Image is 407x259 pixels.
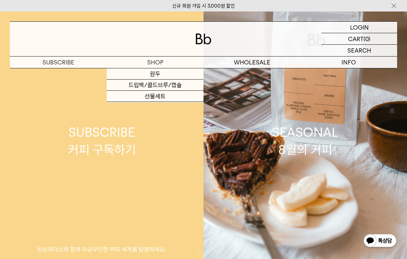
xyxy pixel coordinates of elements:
[350,22,369,33] p: LOGIN
[10,57,107,68] a: SUBSCRIBE
[196,34,211,44] img: 로고
[203,57,300,68] p: WHOLESALE
[363,233,397,249] img: 카카오톡 채널 1:1 채팅 버튼
[107,91,203,102] a: 선물세트
[364,33,370,44] p: (0)
[272,124,339,158] div: SEASONAL 8월의 커피
[321,33,397,45] a: CART (0)
[321,22,397,33] a: LOGIN
[347,45,371,56] p: SEARCH
[107,68,203,80] a: 원두
[107,80,203,91] a: 드립백/콜드브루/캡슐
[107,57,203,68] a: SHOP
[172,3,235,9] a: 신규 회원 가입 시 3,000원 할인
[300,57,397,68] p: INFO
[348,33,364,44] p: CART
[68,124,136,158] div: SUBSCRIBE 커피 구독하기
[107,102,203,113] a: 커피용품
